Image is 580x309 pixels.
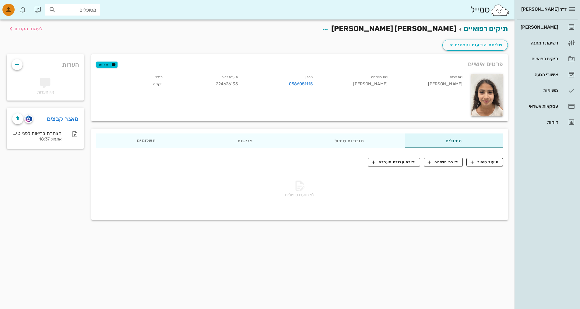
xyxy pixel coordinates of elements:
div: משימות [519,88,558,93]
div: [PERSON_NAME] [392,73,467,91]
span: תגיות [99,62,115,67]
div: אתמול 18:37 [12,137,62,142]
span: ד״ר [PERSON_NAME] [521,6,567,12]
a: מאגר קבצים [47,114,79,124]
div: נקבה [93,73,167,91]
div: תוכניות טיפול [294,133,405,148]
div: פגישות [197,133,294,148]
span: [PERSON_NAME] [PERSON_NAME] [331,24,456,33]
a: תיקים רפואיים [517,51,578,66]
small: מגדר [155,75,163,79]
a: דוחות [517,115,578,130]
img: romexis logo [26,115,31,122]
span: לעמוד הקודם [15,26,43,31]
button: תגיות [96,62,118,68]
div: [PERSON_NAME] [519,25,558,30]
small: שם פרטי [450,75,462,79]
div: אישורי הגעה [519,72,558,77]
button: יצירת עבודת מעבדה [368,158,420,166]
span: תיעוד טיפול [471,159,499,165]
a: תיקים רפואיים [464,24,508,33]
span: לא תועדו טיפולים [285,192,314,197]
small: שם משפחה [371,75,388,79]
span: יצירת משימה [428,159,459,165]
a: משימות [517,83,578,98]
div: דוחות [519,120,558,125]
button: לעמוד הקודם [7,23,43,34]
button: יצירת משימה [424,158,463,166]
span: יצירת עבודת מעבדה [372,159,416,165]
div: רשימת המתנה [519,41,558,45]
div: הצהרת בריאות לפני טיפול אסתטי [12,130,62,136]
button: romexis logo [24,115,33,123]
small: תעודת זהות [221,75,238,79]
button: תיעוד טיפול [466,158,503,166]
a: רשימת המתנה [517,36,578,50]
div: סמייל [470,3,510,16]
span: שליחת הודעות וטפסים [448,41,503,49]
span: 224626135 [216,81,238,87]
span: פרטים אישיים [468,59,503,69]
div: עסקאות אשראי [519,104,558,109]
a: עסקאות אשראי [517,99,578,114]
div: טיפולים [405,133,503,148]
div: הערות [7,54,84,72]
a: [PERSON_NAME] [517,20,578,34]
span: תג [18,5,22,9]
div: תיקים רפואיים [519,56,558,61]
span: אין הערות [37,90,54,95]
a: אישורי הגעה [517,67,578,82]
img: SmileCloud logo [490,4,510,16]
span: תשלומים [137,139,156,143]
div: [PERSON_NAME] [318,73,392,91]
small: טלפון [305,75,313,79]
a: 0586051115 [289,81,313,87]
button: שליחת הודעות וטפסים [442,40,508,51]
